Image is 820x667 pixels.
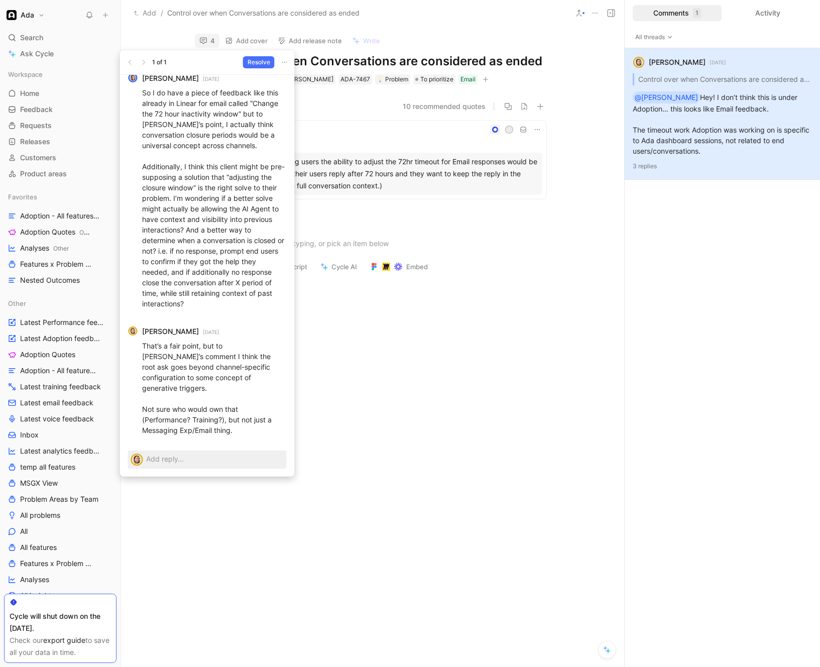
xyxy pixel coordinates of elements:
img: avatar [130,327,137,335]
small: [DATE] [203,327,219,337]
strong: [PERSON_NAME] [142,72,199,84]
p: That’s a fair point, but to [PERSON_NAME]’s comment I think the root ask goes beyond channel-spec... [142,341,287,435]
img: avatar [130,74,137,81]
div: 1 of 1 [152,57,167,67]
small: [DATE] [203,74,219,83]
img: avatar [132,455,142,465]
button: Resolve [243,56,275,68]
p: So I do have a piece of feedback like this already in Linear for email called “Change the 72 hour... [142,87,287,309]
strong: [PERSON_NAME] [142,325,199,338]
span: Resolve [248,57,270,67]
